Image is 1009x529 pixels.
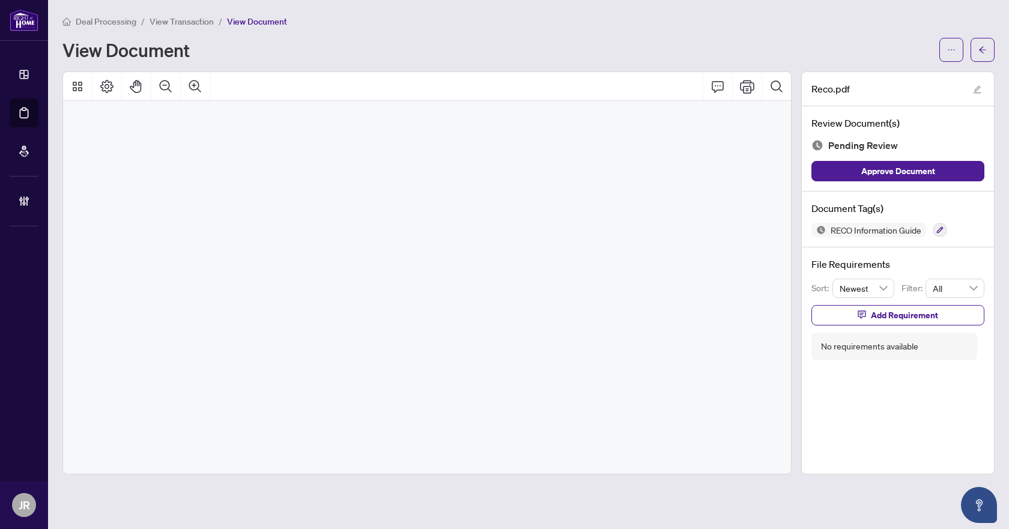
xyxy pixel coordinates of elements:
[828,138,898,154] span: Pending Review
[961,487,997,523] button: Open asap
[826,226,926,234] span: RECO Information Guide
[811,139,823,151] img: Document Status
[840,279,888,297] span: Newest
[861,162,935,181] span: Approve Document
[933,279,977,297] span: All
[811,161,984,181] button: Approve Document
[811,223,826,237] img: Status Icon
[150,16,214,27] span: View Transaction
[811,257,984,271] h4: File Requirements
[811,282,832,295] p: Sort:
[19,497,30,513] span: JR
[10,9,38,31] img: logo
[811,201,984,216] h4: Document Tag(s)
[141,14,145,28] li: /
[219,14,222,28] li: /
[947,46,956,54] span: ellipsis
[973,85,981,94] span: edit
[811,116,984,130] h4: Review Document(s)
[811,305,984,325] button: Add Requirement
[821,340,918,353] div: No requirements available
[811,82,850,96] span: Reco.pdf
[62,17,71,26] span: home
[901,282,926,295] p: Filter:
[76,16,136,27] span: Deal Processing
[978,46,987,54] span: arrow-left
[227,16,287,27] span: View Document
[871,306,938,325] span: Add Requirement
[62,40,190,59] h1: View Document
